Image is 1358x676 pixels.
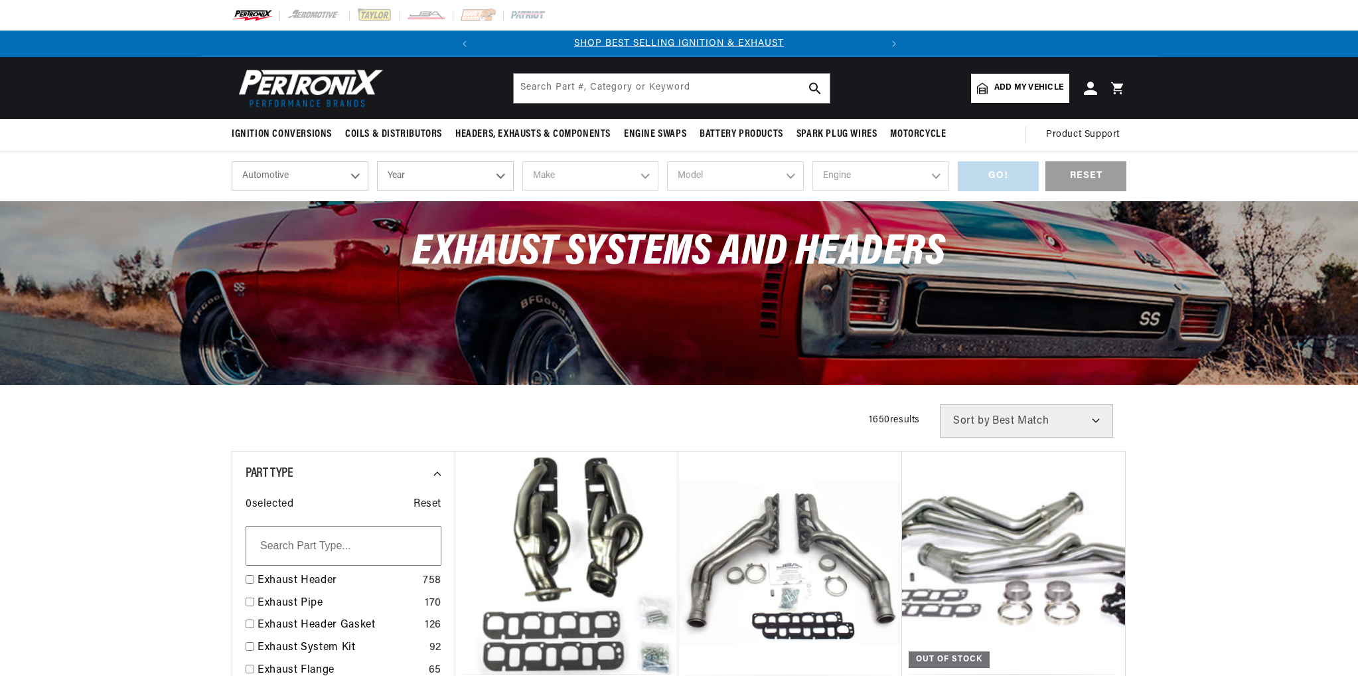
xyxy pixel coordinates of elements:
[1045,161,1126,191] div: RESET
[667,161,804,191] select: Model
[624,127,686,141] span: Engine Swaps
[246,496,293,513] span: 0 selected
[522,161,659,191] select: Make
[796,127,877,141] span: Spark Plug Wires
[971,74,1069,103] a: Add my vehicle
[258,595,419,612] a: Exhaust Pipe
[429,639,441,657] div: 92
[800,74,830,103] button: search button
[258,617,419,634] a: Exhaust Header Gasket
[700,127,783,141] span: Battery Products
[449,119,617,150] summary: Headers, Exhausts & Components
[425,595,441,612] div: 170
[246,467,293,480] span: Part Type
[994,82,1063,94] span: Add my vehicle
[574,39,784,48] a: SHOP BEST SELLING IGNITION & EXHAUST
[455,127,611,141] span: Headers, Exhausts & Components
[232,161,368,191] select: Ride Type
[246,526,441,566] input: Search Part Type...
[940,404,1113,438] select: Sort by
[232,119,339,150] summary: Ignition Conversions
[881,31,907,57] button: Translation missing: en.sections.announcements.next_announcement
[1046,127,1120,142] span: Product Support
[232,127,332,141] span: Ignition Conversions
[377,161,514,191] select: Year
[790,119,884,150] summary: Spark Plug Wires
[693,119,790,150] summary: Battery Products
[258,572,417,590] a: Exhaust Header
[425,617,441,634] div: 126
[339,119,449,150] summary: Coils & Distributors
[883,119,952,150] summary: Motorcycle
[514,74,830,103] input: Search Part #, Category or Keyword
[198,31,1160,57] slideshow-component: Translation missing: en.sections.announcements.announcement_bar
[414,496,441,513] span: Reset
[412,231,945,274] span: Exhaust Systems and Headers
[258,639,424,657] a: Exhaust System Kit
[1046,119,1126,151] summary: Product Support
[478,37,881,51] div: Announcement
[617,119,693,150] summary: Engine Swaps
[869,415,920,425] span: 1650 results
[451,31,478,57] button: Translation missing: en.sections.announcements.previous_announcement
[812,161,949,191] select: Engine
[478,37,881,51] div: 1 of 2
[890,127,946,141] span: Motorcycle
[953,416,990,426] span: Sort by
[232,65,384,111] img: Pertronix
[423,572,441,590] div: 758
[345,127,442,141] span: Coils & Distributors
